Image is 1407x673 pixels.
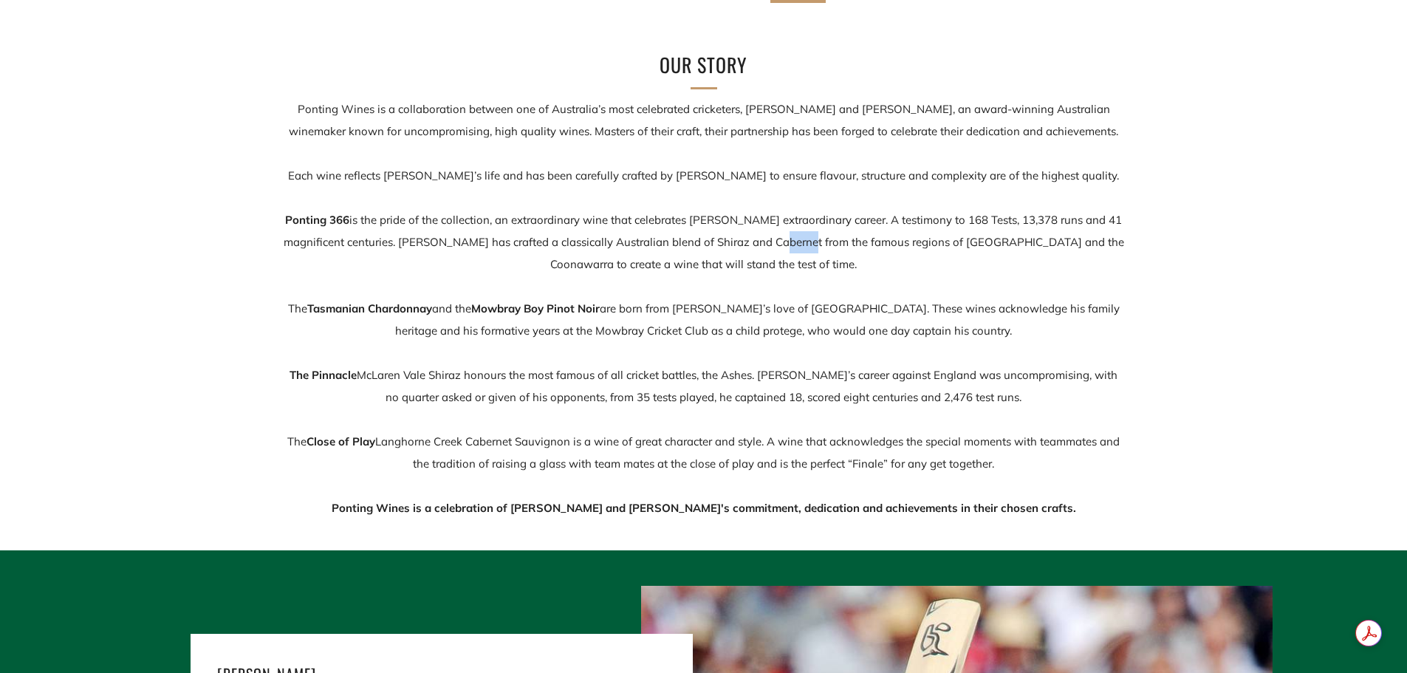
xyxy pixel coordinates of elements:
h2: Our Story [460,49,948,81]
strong: Tasmanian Chardonnay [307,301,432,315]
strong: Ponting 366 [285,213,349,227]
strong: The Pinnacle [290,368,357,382]
p: Ponting Wines is a collaboration between one of Australia’s most celebrated cricketers, [PERSON_N... [283,98,1125,519]
strong: Mowbray Boy Pinot Noir [471,301,600,315]
strong: Ponting Wines is a celebration of [PERSON_NAME] and [PERSON_NAME]'s commitment, dedication and ac... [332,501,1076,515]
strong: Close of Play [307,434,375,448]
